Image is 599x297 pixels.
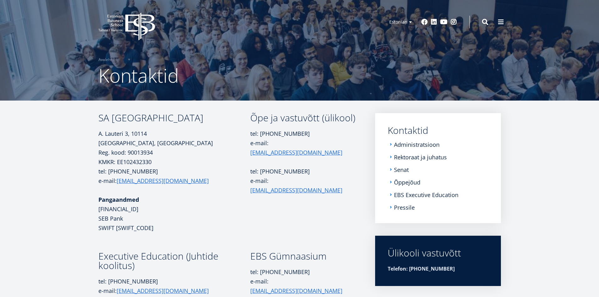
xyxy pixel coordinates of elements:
[440,19,447,25] a: Youtube
[117,176,209,185] a: [EMAIL_ADDRESS][DOMAIN_NAME]
[250,113,357,123] h3: Õpe ja vastuvõtt (ülikool)
[250,129,357,157] p: tel: [PHONE_NUMBER] e-mail:
[394,141,440,148] a: Administratsioon
[250,251,357,261] h3: EBS Gümnaasium
[250,286,342,295] a: [EMAIL_ADDRESS][DOMAIN_NAME]
[117,286,209,295] a: [EMAIL_ADDRESS][DOMAIN_NAME]
[250,185,342,195] a: [EMAIL_ADDRESS][DOMAIN_NAME]
[388,265,455,272] strong: Telefon: [PHONE_NUMBER]
[98,113,250,123] h3: SA [GEOGRAPHIC_DATA]
[98,195,250,233] p: [FINANCIAL_ID] SEB Pank SWIFT [SWIFT_CODE]
[431,19,437,25] a: Linkedin
[394,167,409,173] a: Senat
[250,167,357,176] p: tel: [PHONE_NUMBER]
[98,167,250,185] p: tel: [PHONE_NUMBER] e-mail:
[451,19,457,25] a: Instagram
[250,148,342,157] a: [EMAIL_ADDRESS][DOMAIN_NAME]
[394,204,415,211] a: Pressile
[250,176,357,195] p: e-mail:
[98,57,112,63] a: Avaleht
[421,19,428,25] a: Facebook
[98,157,250,167] p: KMKR: EE102432330
[394,179,420,185] a: Õppejõud
[98,277,250,295] p: tel: [PHONE_NUMBER] e-mail:
[250,267,357,295] p: tel: [PHONE_NUMBER] e-mail:
[388,126,488,135] a: Kontaktid
[98,129,250,157] p: A. Lauteri 3, 10114 [GEOGRAPHIC_DATA], [GEOGRAPHIC_DATA] Reg. kood: 90013934
[98,251,250,270] h3: Executive Education (Juhtide koolitus)
[394,154,447,160] a: Rektoraat ja juhatus
[388,248,488,258] div: Ülikooli vastuvõtt
[98,63,179,88] span: Kontaktid
[394,192,458,198] a: EBS Executive Education
[98,196,139,203] strong: Pangaandmed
